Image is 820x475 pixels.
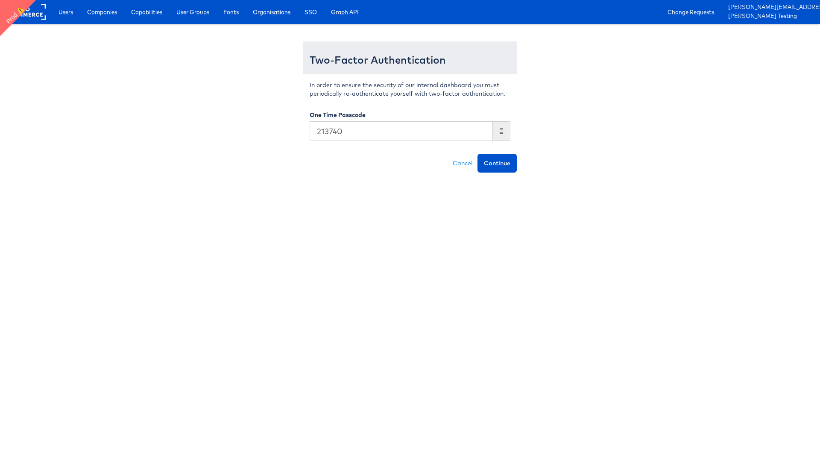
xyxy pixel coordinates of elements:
[81,4,123,20] a: Companies
[477,154,517,173] button: Continue
[325,4,365,20] a: Graph API
[131,8,162,16] span: Capabilities
[310,81,510,98] p: In order to ensure the security of our internal dashboard you must periodically re-authenticate y...
[217,4,245,20] a: Fonts
[661,4,720,20] a: Change Requests
[87,8,117,16] span: Companies
[176,8,209,16] span: User Groups
[310,54,510,65] h3: Two-Factor Authentication
[305,8,317,16] span: SSO
[170,4,216,20] a: User Groups
[728,3,814,12] a: [PERSON_NAME][EMAIL_ADDRESS][PERSON_NAME][DOMAIN_NAME]
[448,154,477,173] a: Cancel
[253,8,290,16] span: Organisations
[331,8,359,16] span: Graph API
[310,121,493,141] input: Enter the code
[246,4,297,20] a: Organisations
[125,4,169,20] a: Capabilities
[728,12,814,21] a: [PERSON_NAME] Testing
[298,4,323,20] a: SSO
[310,111,366,119] label: One Time Passcode
[59,8,73,16] span: Users
[223,8,239,16] span: Fonts
[52,4,79,20] a: Users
